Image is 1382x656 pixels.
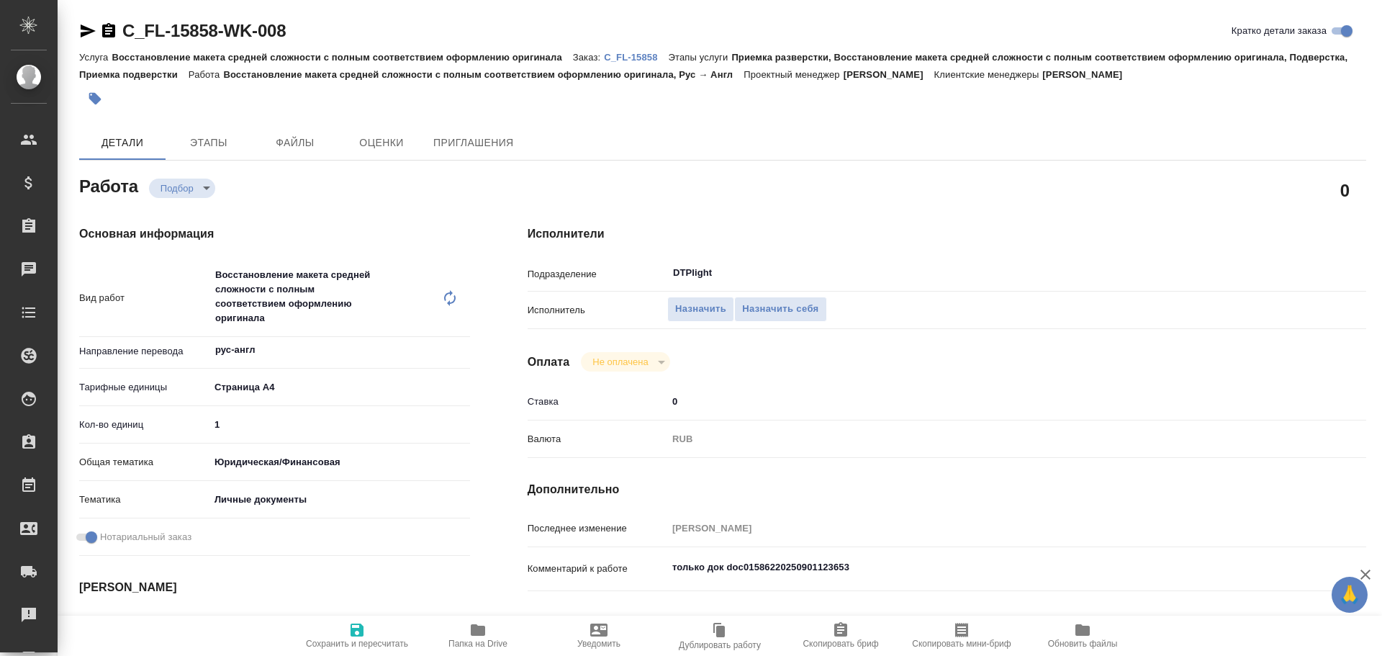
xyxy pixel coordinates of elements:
[306,639,408,649] span: Сохранить и пересчитать
[1332,577,1368,613] button: 🙏
[604,52,668,63] p: C_FL-15858
[1288,271,1291,274] button: Open
[912,639,1011,649] span: Скопировать мини-бриф
[174,134,243,152] span: Этапы
[79,380,209,395] p: Тарифные единицы
[669,52,732,63] p: Этапы услуги
[79,83,111,114] button: Добавить тэг
[88,134,157,152] span: Детали
[528,267,667,282] p: Подразделение
[209,487,470,512] div: Личные документы
[734,297,826,322] button: Назначить себя
[528,354,570,371] h4: Оплата
[667,427,1296,451] div: RUB
[744,69,843,80] p: Проектный менеджер
[1337,580,1362,610] span: 🙏
[528,303,667,318] p: Исполнитель
[528,395,667,409] p: Ставка
[417,616,538,656] button: Папка на Drive
[209,450,470,475] div: Юридическая/Финансовая
[604,50,668,63] a: C_FL-15858
[667,518,1296,539] input: Пустое поле
[79,455,209,469] p: Общая тематика
[742,301,818,318] span: Назначить себя
[667,555,1296,580] textarea: только док doc01586220250901123653
[79,172,138,198] h2: Работа
[79,52,112,63] p: Услуга
[577,639,620,649] span: Уведомить
[844,69,934,80] p: [PERSON_NAME]
[79,418,209,432] p: Кол-во единиц
[675,301,726,318] span: Назначить
[667,611,1296,635] textarea: /Clients/FL_C/Orders/C_FL-15858/DTP/C_FL-15858-WK-008
[1232,24,1327,38] span: Кратко детали заказа
[79,22,96,40] button: Скопировать ссылку для ЯМессенджера
[209,375,470,400] div: Страница А4
[122,21,286,40] a: C_FL-15858-WK-008
[1022,616,1143,656] button: Обновить файлы
[528,225,1366,243] h4: Исполнители
[573,52,604,63] p: Заказ:
[79,579,470,596] h4: [PERSON_NAME]
[112,52,572,63] p: Восстановление макета средней сложности с полным соответствием оформлению оригинала
[209,414,470,435] input: ✎ Введи что-нибудь
[223,69,744,80] p: Восстановление макета средней сложности с полным соответствием оформлению оригинала, Рус → Англ
[934,69,1043,80] p: Клиентские менеджеры
[780,616,901,656] button: Скопировать бриф
[581,352,669,372] div: Подбор
[528,521,667,536] p: Последнее изменение
[1042,69,1133,80] p: [PERSON_NAME]
[100,530,191,544] span: Нотариальный заказ
[79,344,209,359] p: Направление перевода
[901,616,1022,656] button: Скопировать мини-бриф
[667,391,1296,412] input: ✎ Введи что-нибудь
[659,616,780,656] button: Дублировать работу
[433,134,514,152] span: Приглашения
[462,349,465,351] button: Open
[528,432,667,446] p: Валюта
[679,640,761,650] span: Дублировать работу
[79,493,209,507] p: Тематика
[803,639,878,649] span: Скопировать бриф
[261,134,330,152] span: Файлы
[297,616,417,656] button: Сохранить и пересчитать
[538,616,659,656] button: Уведомить
[1340,178,1350,202] h2: 0
[149,179,215,198] div: Подбор
[528,481,1366,498] h4: Дополнительно
[79,225,470,243] h4: Основная информация
[347,134,416,152] span: Оценки
[528,562,667,576] p: Комментарий к работе
[189,69,224,80] p: Работа
[100,22,117,40] button: Скопировать ссылку
[667,297,734,322] button: Назначить
[156,182,198,194] button: Подбор
[588,356,652,368] button: Не оплачена
[79,291,209,305] p: Вид работ
[448,639,507,649] span: Папка на Drive
[1048,639,1118,649] span: Обновить файлы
